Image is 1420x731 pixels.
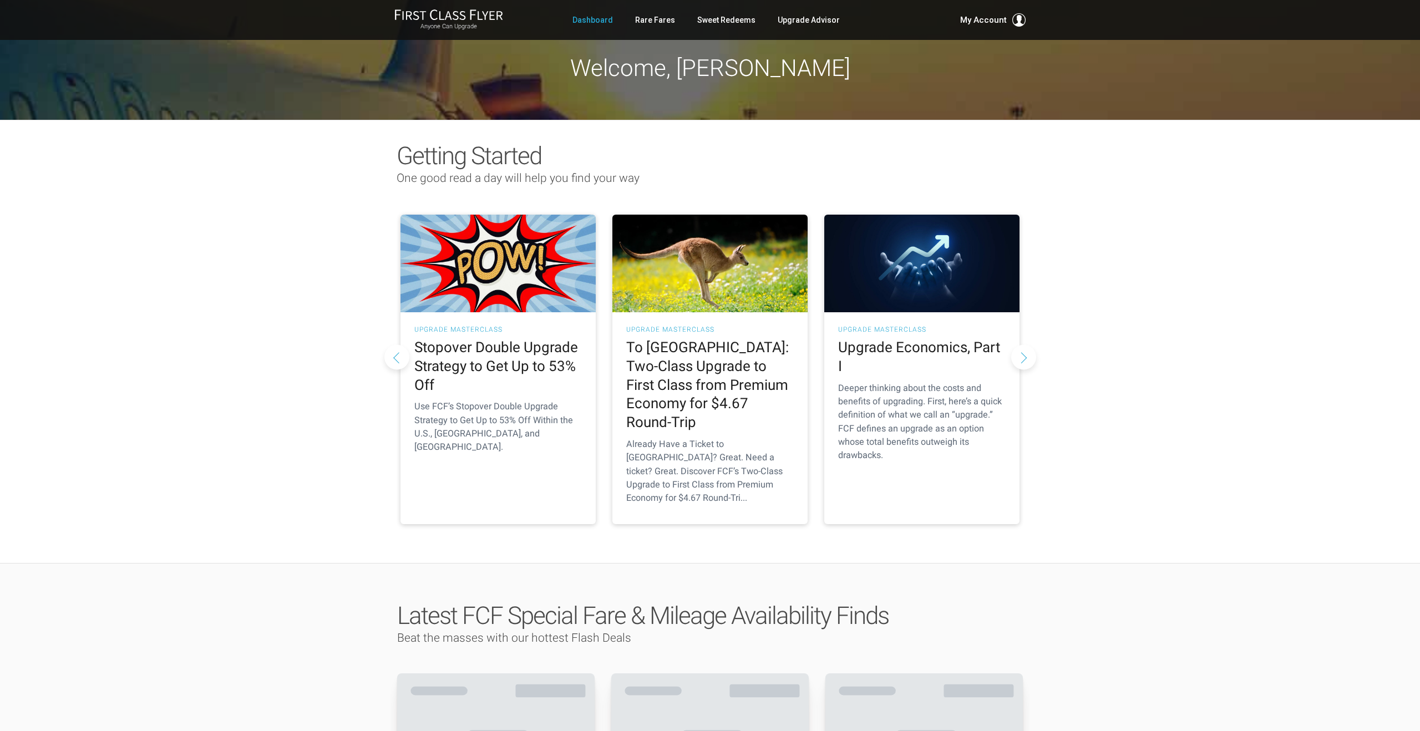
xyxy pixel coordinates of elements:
button: Next slide [1011,344,1036,369]
button: Previous slide [384,344,409,369]
a: UPGRADE MASTERCLASS Stopover Double Upgrade Strategy to Get Up to 53% Off Use FCF’s Stopover Doub... [400,215,596,524]
span: My Account [960,13,1007,27]
h3: UPGRADE MASTERCLASS [626,326,794,333]
span: Latest FCF Special Fare & Mileage Availability Finds [397,601,889,630]
a: UPGRADE MASTERCLASS To [GEOGRAPHIC_DATA]: Two-Class Upgrade to First Class from Premium Economy f... [612,215,808,524]
p: Use FCF’s Stopover Double Upgrade Strategy to Get Up to 53% Off Within the U.S., [GEOGRAPHIC_DATA... [414,400,582,454]
a: Upgrade Advisor [778,10,840,30]
p: Deeper thinking about the costs and benefits of upgrading. First, here’s a quick definition of wh... [838,382,1006,463]
h2: Upgrade Economics, Part I [838,338,1006,376]
h3: UPGRADE MASTERCLASS [838,326,1006,333]
span: Welcome, [PERSON_NAME] [570,54,850,82]
button: My Account [960,13,1026,27]
small: Anyone Can Upgrade [394,23,503,31]
a: UPGRADE MASTERCLASS Upgrade Economics, Part I Deeper thinking about the costs and benefits of upg... [824,215,1020,524]
h2: Stopover Double Upgrade Strategy to Get Up to 53% Off [414,338,582,394]
h2: To [GEOGRAPHIC_DATA]: Two-Class Upgrade to First Class from Premium Economy for $4.67 Round-Trip [626,338,794,432]
span: Getting Started [397,141,541,170]
span: Beat the masses with our hottest Flash Deals [397,631,631,644]
img: First Class Flyer [394,9,503,21]
span: One good read a day will help you find your way [397,171,640,185]
a: First Class FlyerAnyone Can Upgrade [394,9,503,31]
p: Already Have a Ticket to [GEOGRAPHIC_DATA]? Great. Need a ticket? Great. Discover FCF’s Two-Class... [626,438,794,505]
h3: UPGRADE MASTERCLASS [414,326,582,333]
a: Dashboard [572,10,613,30]
a: Sweet Redeems [697,10,755,30]
a: Rare Fares [635,10,675,30]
